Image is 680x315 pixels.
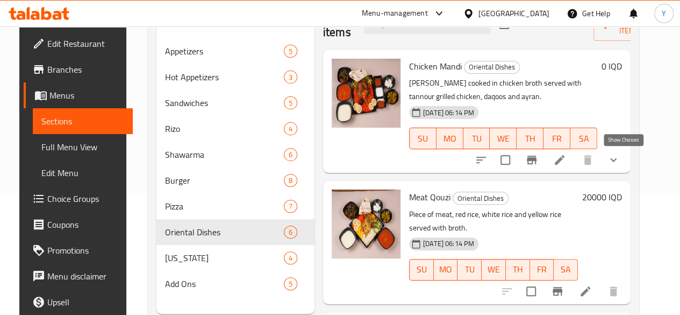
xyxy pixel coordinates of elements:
a: Sections [33,108,133,134]
span: Shawarma [165,148,284,161]
div: items [284,45,297,58]
span: Select to update [494,149,517,171]
p: Piece of meat, red rice, white rice and yellow rice served with broth. [409,208,578,235]
span: [DATE] 06:14 PM [419,239,478,249]
span: Rizo [165,122,284,135]
span: 5 [284,98,297,108]
a: Edit menu item [579,285,592,298]
div: Menu-management [362,7,428,20]
span: TH [521,131,539,146]
span: Full Menu View [41,141,124,153]
div: items [284,122,297,135]
button: SU [409,128,436,149]
span: 3 [284,72,297,82]
span: Coupons [47,218,124,231]
span: Y [662,8,666,19]
a: Coupons [24,212,133,237]
span: Sandwiches [165,96,284,109]
a: Edit Restaurant [24,31,133,57]
span: 5 [284,279,297,289]
span: MO [441,131,459,146]
div: [US_STATE]4 [156,245,314,271]
a: Choice Groups [24,186,133,212]
div: Pizza7 [156,193,314,219]
a: Edit menu item [553,153,566,166]
span: Upsell [47,296,124,309]
img: Chicken Mandi [332,59,400,128]
span: [US_STATE] [165,251,284,264]
div: items [284,148,297,161]
div: items [284,96,297,109]
img: Meat Qouzi [332,190,400,258]
button: MO [436,128,463,149]
span: Sections [41,115,124,128]
button: FR [543,128,570,149]
span: SU [414,131,432,146]
span: SA [575,131,593,146]
div: Pizza [165,200,284,213]
span: TU [462,262,477,277]
div: Oriental Dishes [453,192,509,205]
span: MO [438,262,454,277]
p: [PERSON_NAME] cooked in chicken broth served with tannour grilled chicken, daqoos and ayran. [409,76,597,103]
div: Shawarma6 [156,142,314,167]
div: [GEOGRAPHIC_DATA] [478,8,549,19]
span: Meat Qouzi [409,189,450,205]
span: Branches [47,63,124,76]
span: Chicken Mandi [409,58,462,74]
div: Oriental Dishes6 [156,219,314,245]
span: 7 [284,201,297,212]
a: Menus [24,82,133,108]
span: Menu disclaimer [47,270,124,283]
button: show more [600,147,626,173]
a: Full Menu View [33,134,133,160]
div: items [284,277,297,290]
div: Appetizers5 [156,38,314,64]
button: SA [570,128,597,149]
span: 5 [284,46,297,57]
span: SA [558,262,574,277]
nav: Menu sections [156,34,314,301]
a: Upsell [24,289,133,315]
span: WE [486,262,502,277]
div: items [284,251,297,264]
span: Oriental Dishes [165,226,284,239]
button: SA [554,259,578,281]
span: Hot Appetizers [165,71,284,83]
a: Menu disclaimer [24,263,133,289]
button: Branch-specific-item [545,278,570,304]
a: Branches [24,57,133,82]
div: Kentucky [165,251,284,264]
button: WE [482,259,506,281]
span: TU [468,131,486,146]
span: Add Ons [165,277,284,290]
div: Burger [165,174,284,187]
span: 8 [284,176,297,186]
button: delete [575,147,600,173]
button: delete [600,278,626,304]
span: FR [534,262,550,277]
span: Oriental Dishes [453,192,508,205]
div: items [284,226,297,239]
div: Rizo4 [156,116,314,142]
div: items [284,71,297,83]
button: sort-choices [468,147,494,173]
span: SU [414,262,430,277]
span: 4 [284,253,297,263]
h2: Menu items [323,8,351,40]
span: Menus [49,89,124,102]
button: TH [517,128,543,149]
span: Edit Restaurant [47,37,124,50]
button: FR [530,259,554,281]
span: Appetizers [165,45,284,58]
span: 6 [284,150,297,160]
button: WE [490,128,517,149]
button: TU [457,259,482,281]
span: Oriental Dishes [464,61,519,73]
div: Hot Appetizers3 [156,64,314,90]
div: items [284,200,297,213]
span: Promotions [47,244,124,257]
